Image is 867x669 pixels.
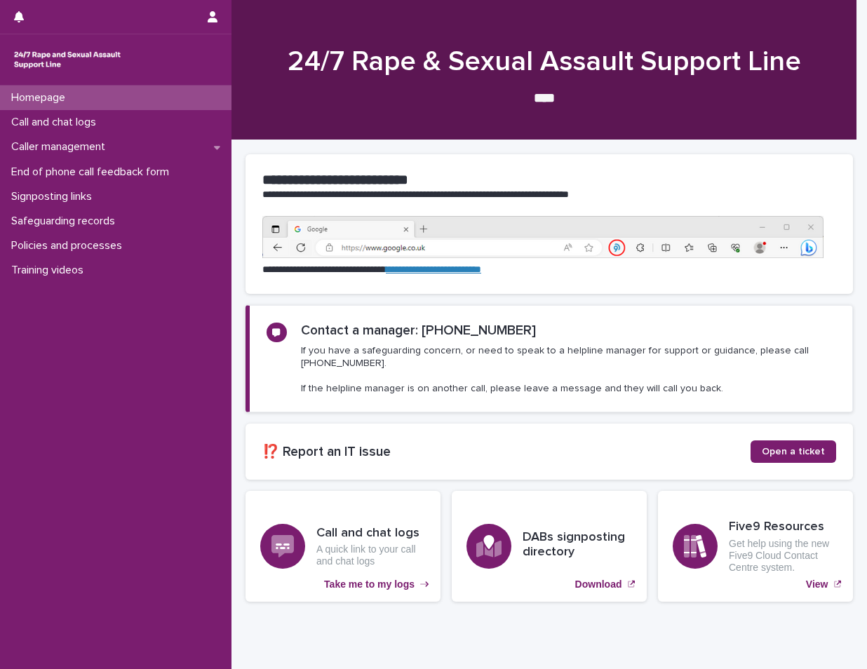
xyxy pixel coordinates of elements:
h3: DABs signposting directory [523,530,632,560]
p: Safeguarding records [6,215,126,228]
p: Training videos [6,264,95,277]
p: Caller management [6,140,116,154]
p: A quick link to your call and chat logs [316,543,426,567]
h2: ⁉️ Report an IT issue [262,444,751,460]
a: Take me to my logs [246,491,441,602]
img: rhQMoQhaT3yELyF149Cw [11,46,123,74]
p: Download [575,579,622,590]
p: Call and chat logs [6,116,107,129]
p: View [806,579,828,590]
a: Open a ticket [751,440,836,463]
a: Download [452,491,647,602]
p: Take me to my logs [324,579,415,590]
p: Signposting links [6,190,103,203]
span: Open a ticket [762,447,825,457]
h2: Contact a manager: [PHONE_NUMBER] [301,323,536,339]
p: If you have a safeguarding concern, or need to speak to a helpline manager for support or guidanc... [301,344,835,396]
p: Policies and processes [6,239,133,252]
p: Homepage [6,91,76,104]
h1: 24/7 Rape & Sexual Assault Support Line [246,45,842,79]
a: View [658,491,853,602]
h3: Call and chat logs [316,526,426,541]
img: https%3A%2F%2Fcdn.document360.io%2F0deca9d6-0dac-4e56-9e8f-8d9979bfce0e%2FImages%2FDocumentation%... [262,216,824,258]
h3: Five9 Resources [729,520,838,535]
p: End of phone call feedback form [6,165,180,179]
p: Get help using the new Five9 Cloud Contact Centre system. [729,538,838,573]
